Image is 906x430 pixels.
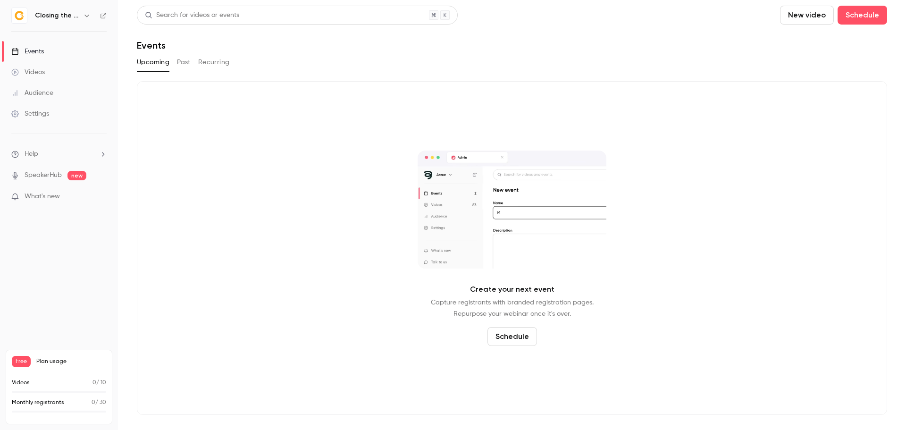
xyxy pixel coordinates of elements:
button: Upcoming [137,55,169,70]
p: / 10 [92,379,106,387]
a: SpeakerHub [25,170,62,180]
span: Help [25,149,38,159]
p: Videos [12,379,30,387]
p: Monthly registrants [12,398,64,407]
p: Create your next event [470,284,554,295]
div: Audience [11,88,53,98]
h6: Closing the Loop [35,11,79,20]
span: new [67,171,86,180]
li: help-dropdown-opener [11,149,107,159]
button: New video [780,6,834,25]
button: Schedule [487,327,537,346]
span: What's new [25,192,60,202]
span: Plan usage [36,358,106,365]
span: 0 [92,380,96,386]
div: Settings [11,109,49,118]
div: Events [11,47,44,56]
iframe: Noticeable Trigger [95,193,107,201]
button: Schedule [838,6,887,25]
p: / 30 [92,398,106,407]
button: Recurring [198,55,230,70]
p: Capture registrants with branded registration pages. Repurpose your webinar once it's over. [431,297,594,320]
div: Search for videos or events [145,10,239,20]
div: Videos [11,67,45,77]
button: Past [177,55,191,70]
h1: Events [137,40,166,51]
span: 0 [92,400,95,405]
img: Closing the Loop [12,8,27,23]
span: Free [12,356,31,367]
